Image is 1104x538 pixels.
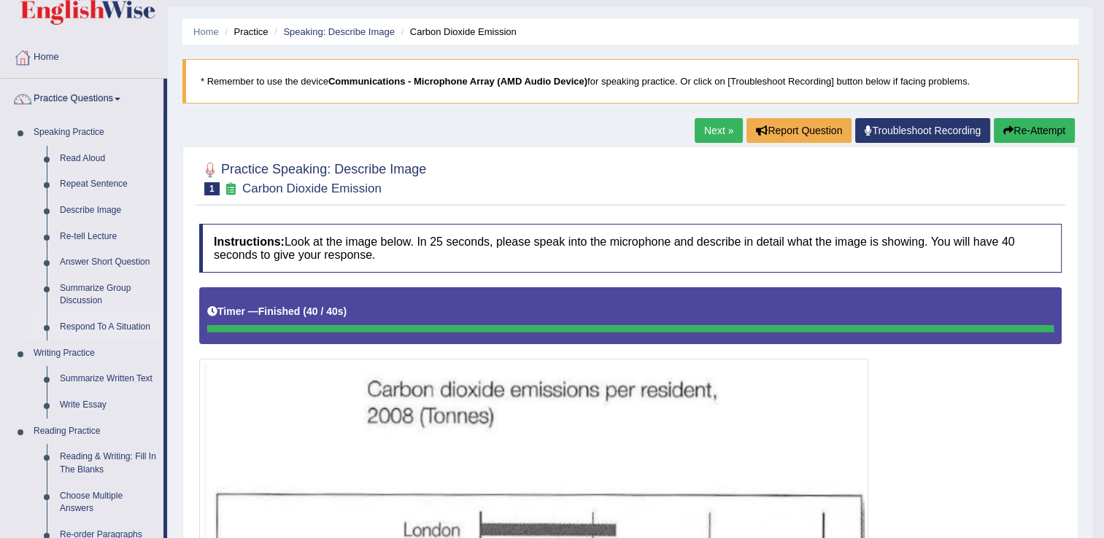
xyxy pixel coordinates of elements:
[193,26,219,37] a: Home
[53,224,163,250] a: Re-tell Lecture
[283,26,394,37] a: Speaking: Describe Image
[1,79,163,115] a: Practice Questions
[27,418,163,445] a: Reading Practice
[306,305,344,317] b: 40 / 40s
[53,314,163,340] a: Respond To A Situation
[27,120,163,146] a: Speaking Practice
[53,483,163,522] a: Choose Multiple Answers
[207,306,347,317] h5: Timer —
[303,305,306,317] b: (
[53,171,163,198] a: Repeat Sentence
[182,59,1078,104] blockquote: * Remember to use the device for speaking practice. Or click on [Troubleshoot Recording] button b...
[242,182,382,195] small: Carbon Dioxide Emission
[397,25,516,39] li: Carbon Dioxide Emission
[27,340,163,367] a: Writing Practice
[695,118,743,143] a: Next »
[221,25,268,39] li: Practice
[53,444,163,483] a: Reading & Writing: Fill In The Blanks
[199,159,426,195] h2: Practice Speaking: Describe Image
[53,276,163,314] a: Summarize Group Discussion
[214,235,285,248] b: Instructions:
[53,146,163,172] a: Read Aloud
[53,366,163,392] a: Summarize Written Text
[223,182,239,196] small: Exam occurring question
[994,118,1075,143] button: Re-Attempt
[53,249,163,276] a: Answer Short Question
[204,182,220,195] span: 1
[1,37,167,74] a: Home
[344,305,347,317] b: )
[53,392,163,418] a: Write Essay
[328,76,587,87] b: Communications - Microphone Array (AMD Audio Device)
[258,305,301,317] b: Finished
[746,118,852,143] button: Report Question
[199,224,1062,273] h4: Look at the image below. In 25 seconds, please speak into the microphone and describe in detail w...
[53,198,163,224] a: Describe Image
[855,118,990,143] a: Troubleshoot Recording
